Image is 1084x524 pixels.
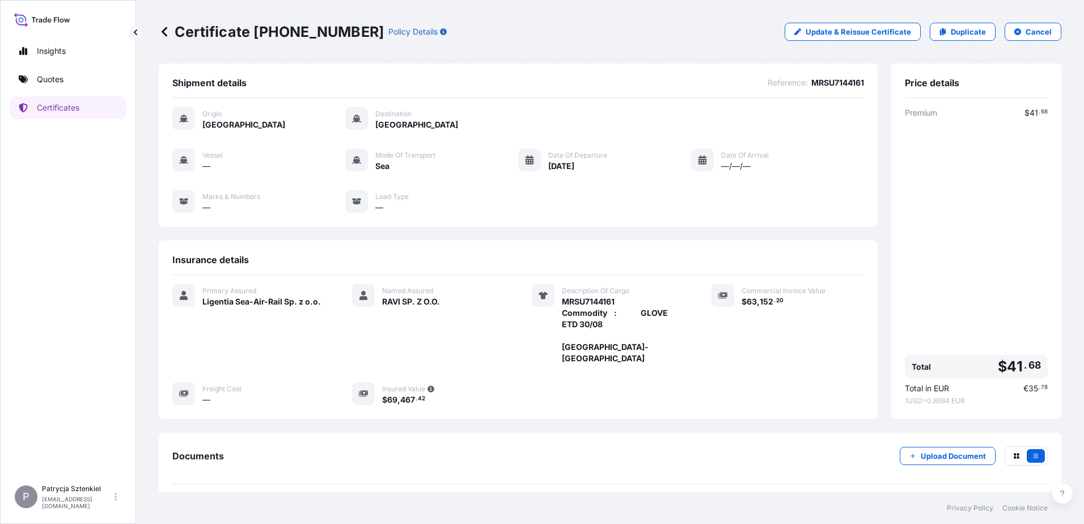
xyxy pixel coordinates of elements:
p: Quotes [37,74,63,85]
span: Price details [905,77,959,88]
span: Insured Value [382,384,425,394]
a: Quotes [10,68,126,91]
span: — [202,160,210,172]
span: . [1039,110,1040,114]
span: 41 [1030,109,1038,117]
span: $ [1024,109,1030,117]
span: , [397,396,400,404]
span: Premium [905,107,937,119]
span: . [774,299,776,303]
span: € [1023,384,1028,392]
span: Date of Arrival [721,151,769,160]
span: 1 USD = 0.8584 EUR [905,396,1048,405]
button: Upload Document [900,447,996,465]
span: , [757,298,760,306]
span: 69 [387,396,397,404]
span: MRSU7144161 Commodity : GLOVE ETD 30/08 [GEOGRAPHIC_DATA]-[GEOGRAPHIC_DATA] [562,296,684,364]
span: Vessel [202,151,223,160]
p: Cancel [1026,26,1052,37]
span: [GEOGRAPHIC_DATA] [202,119,285,130]
span: — [202,202,210,213]
p: Insights [37,45,66,57]
span: 152 [760,298,773,306]
span: $ [382,396,387,404]
p: Certificates [37,102,79,113]
span: . [416,397,417,401]
p: [EMAIL_ADDRESS][DOMAIN_NAME] [42,496,112,509]
span: [GEOGRAPHIC_DATA] [375,119,458,130]
span: Named Assured [382,286,433,295]
span: 42 [418,397,425,401]
span: 20 [776,299,784,303]
span: Origin [202,109,222,119]
p: Certificate [PHONE_NUMBER] [159,23,384,41]
span: [DATE] [548,160,574,172]
a: Insights [10,40,126,62]
span: Destination [375,109,412,119]
span: 63 [747,298,757,306]
span: — [202,394,210,405]
span: 68 [1041,110,1048,114]
span: . [1024,362,1027,369]
span: $ [742,298,747,306]
p: Duplicate [951,26,986,37]
span: 467 [400,396,415,404]
span: Total [912,361,931,373]
span: 35 [1028,384,1038,392]
span: —/—/— [721,160,751,172]
span: Reference : [768,77,808,88]
p: Update & Reissue Certificate [806,26,911,37]
span: Freight Cost [202,384,242,394]
span: Total in EUR [905,383,949,394]
span: Commercial Invoice Value [742,286,825,295]
span: Mode of Transport [375,151,435,160]
p: Patrycja Sztenkiel [42,484,112,493]
span: Load Type [375,192,409,201]
span: Sea [375,160,389,172]
a: Cookie Notice [1002,504,1048,513]
span: Marks & Numbers [202,192,260,201]
a: Duplicate [930,23,996,41]
span: $ [998,360,1007,374]
span: Description Of Cargo [562,286,629,295]
span: Shipment details [172,77,247,88]
span: Insurance details [172,254,249,265]
p: Policy Details [388,26,438,37]
span: Documents [172,450,224,462]
a: Update & Reissue Certificate [785,23,921,41]
span: MRSU7144161 [811,77,864,88]
span: — [375,202,383,213]
a: Certificates [10,96,126,119]
p: Upload Document [921,450,986,462]
span: P [23,491,29,502]
span: 41 [1007,360,1022,374]
span: 78 [1041,386,1048,390]
span: Ligentia Sea-Air-Rail Sp. z o.o. [202,296,321,307]
button: Cancel [1005,23,1061,41]
span: Primary Assured [202,286,256,295]
span: RAVI SP. Z O.O. [382,296,440,307]
span: Date of Departure [548,151,607,160]
a: Privacy Policy [947,504,993,513]
span: 68 [1028,362,1041,369]
span: . [1039,386,1040,390]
